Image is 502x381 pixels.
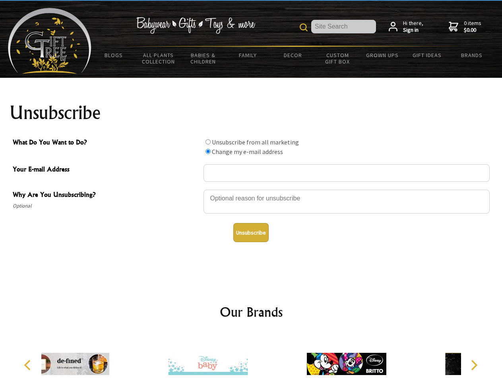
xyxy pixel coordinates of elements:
span: What Do You Want to Do? [13,137,200,149]
button: Previous [20,356,37,374]
textarea: Why Are You Unsubscribing? [204,190,490,214]
span: Your E-mail Address [13,164,200,176]
a: Hi there,Sign in [389,20,423,34]
a: 0 items$0.00 [449,20,481,34]
h2: Our Brands [16,302,486,321]
button: Unsubscribe [233,223,269,242]
button: Next [465,356,483,374]
a: Gift Ideas [405,47,450,63]
img: product search [300,23,308,31]
a: Brands [450,47,494,63]
span: Hi there, [403,20,423,34]
label: Change my e-mail address [212,148,283,156]
strong: $0.00 [464,27,481,34]
a: Babies & Children [181,47,226,70]
label: Unsubscribe from all marketing [212,138,299,146]
a: Custom Gift Box [315,47,360,70]
span: Why Are You Unsubscribing? [13,190,200,201]
a: BLOGS [91,47,136,63]
span: Optional [13,201,200,211]
input: What Do You Want to Do? [205,149,211,154]
input: What Do You Want to Do? [205,139,211,144]
img: Babywear - Gifts - Toys & more [136,17,255,34]
a: Decor [270,47,315,63]
img: Babyware - Gifts - Toys and more... [8,8,91,74]
a: All Plants Collection [136,47,181,70]
span: 0 items [464,19,481,34]
a: Grown Ups [360,47,405,63]
a: Family [226,47,271,63]
input: Your E-mail Address [204,164,490,182]
input: Site Search [311,20,376,33]
strong: Sign in [403,27,423,34]
h1: Unsubscribe [10,103,493,122]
